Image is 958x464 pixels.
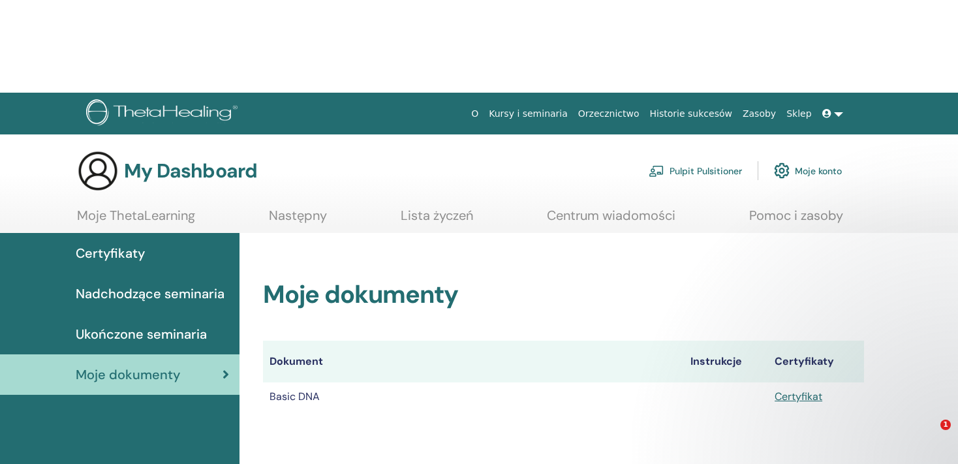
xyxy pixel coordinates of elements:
img: logo.png [86,99,242,128]
span: Nadchodzące seminaria [76,284,224,303]
a: Kursy i seminaria [484,101,573,125]
img: cog.svg [774,159,790,181]
a: Historie sukcesów [645,101,737,125]
span: Ukończone seminaria [76,324,207,344]
td: Basic DNA [263,382,684,411]
iframe: Intercom live chat [914,420,945,451]
img: generic-user-icon.jpg [77,150,119,192]
span: Moje dokumenty [76,365,180,384]
span: 1 [940,420,951,430]
iframe: Intercom notifications wiadomość [697,162,958,457]
a: Następny [269,208,327,233]
span: Certyfikaty [76,243,145,263]
a: Moje konto [774,156,842,185]
a: Pulpit Pulsitioner [649,156,742,185]
a: Zasoby [737,101,781,125]
a: Moje ThetaLearning [77,208,195,233]
a: Sklep [781,101,816,125]
a: Centrum wiadomości [547,208,675,233]
a: Orzecznictwo [573,101,645,125]
h3: My Dashboard [124,159,257,183]
th: Dokument [263,341,684,382]
a: Lista życzeń [401,208,473,233]
img: chalkboard-teacher.svg [649,165,664,177]
h2: Moje dokumenty [263,280,864,310]
a: O [466,101,484,125]
th: Instrukcje [684,341,768,382]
